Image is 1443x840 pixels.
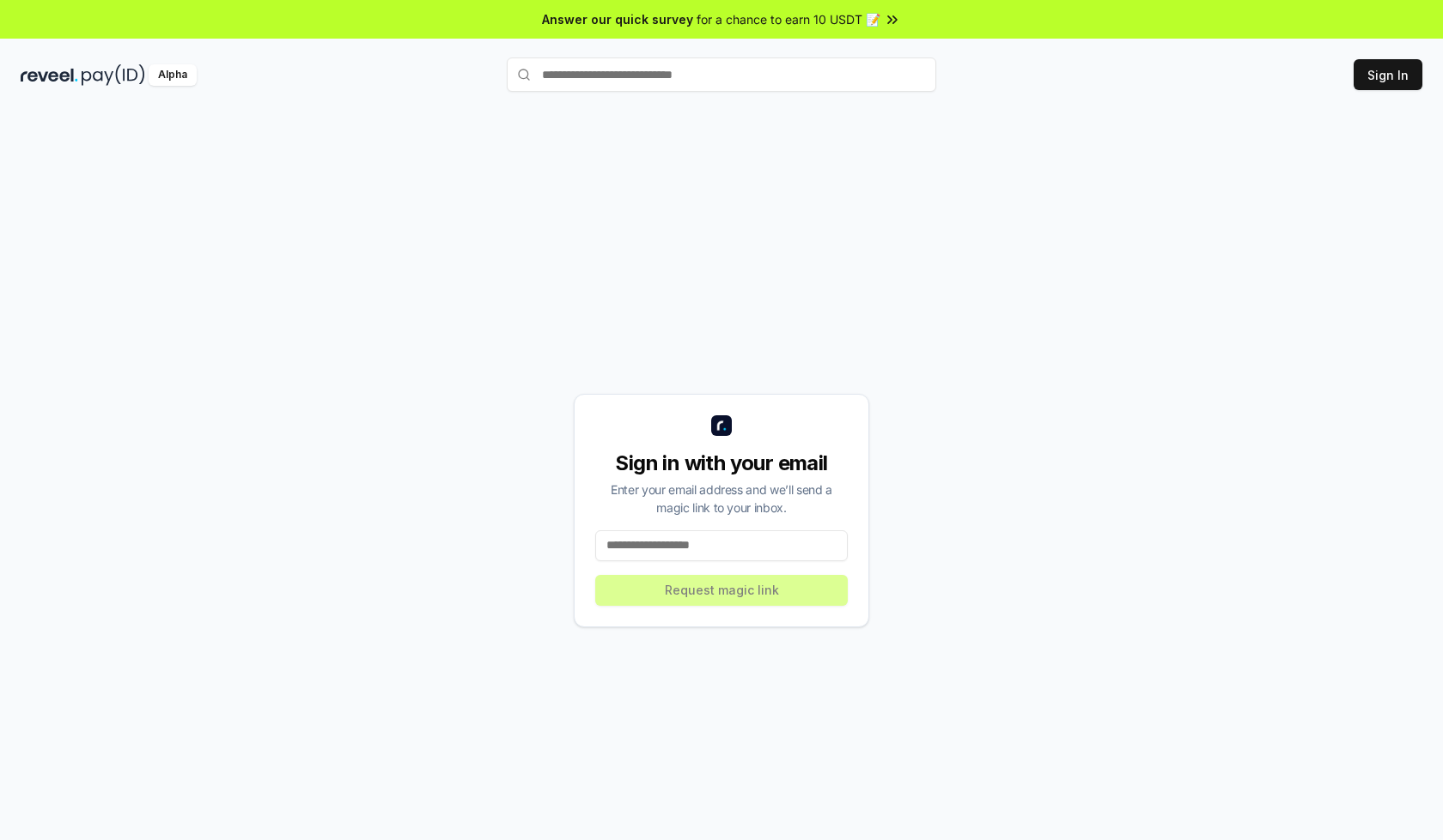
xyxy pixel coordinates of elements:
[149,64,197,86] div: Alpha
[595,480,848,517] div: Enter your email address and we’ll send a magic link to your inbox.
[697,10,880,28] span: for a chance to earn 10 USDT 📝
[595,450,848,477] div: Sign in with your email
[711,415,732,436] img: logo_small
[21,64,78,86] img: reveel_dark
[1354,59,1422,90] button: Sign In
[82,64,145,86] img: pay_id
[542,10,693,28] span: Answer our quick survey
